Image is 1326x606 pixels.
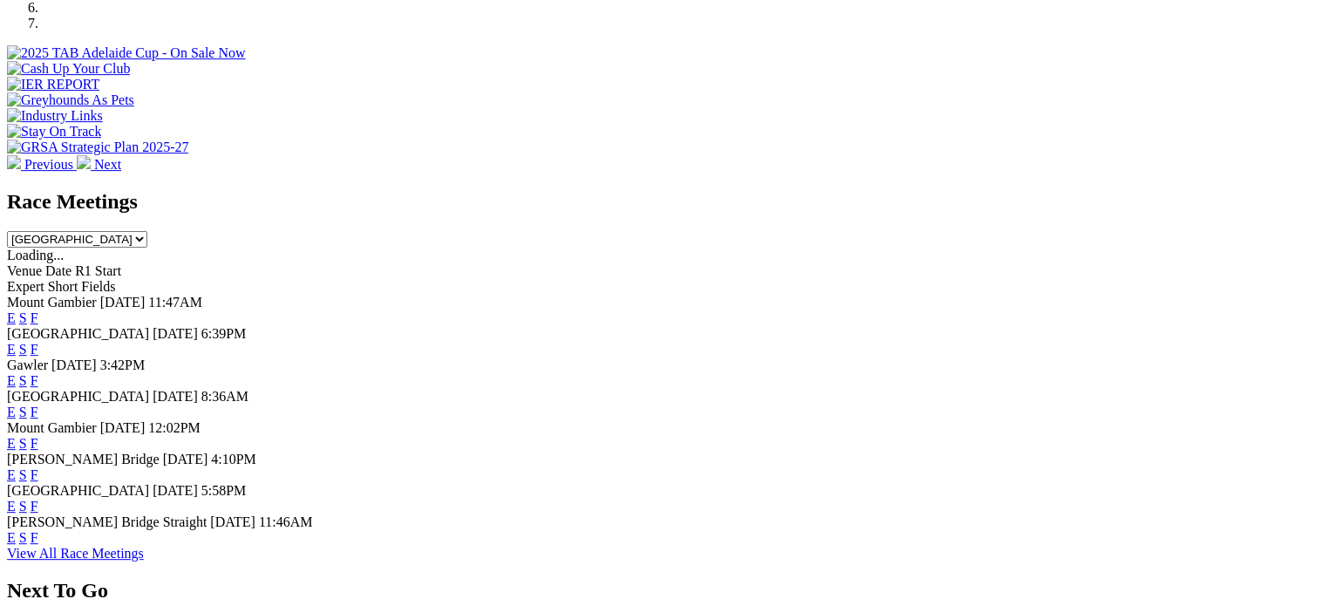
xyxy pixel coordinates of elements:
[7,45,246,61] img: 2025 TAB Adelaide Cup - On Sale Now
[201,389,248,404] span: 8:36AM
[7,467,16,482] a: E
[77,155,91,169] img: chevron-right-pager-white.svg
[7,310,16,325] a: E
[7,157,77,172] a: Previous
[7,357,48,372] span: Gawler
[7,420,97,435] span: Mount Gambier
[19,499,27,514] a: S
[7,61,130,77] img: Cash Up Your Club
[7,483,149,498] span: [GEOGRAPHIC_DATA]
[153,389,198,404] span: [DATE]
[7,124,101,140] img: Stay On Track
[19,530,27,545] a: S
[19,436,27,451] a: S
[7,530,16,545] a: E
[7,190,1319,214] h2: Race Meetings
[7,295,97,310] span: Mount Gambier
[19,373,27,388] a: S
[148,420,201,435] span: 12:02PM
[7,514,207,529] span: [PERSON_NAME] Bridge Straight
[211,452,256,466] span: 4:10PM
[7,389,149,404] span: [GEOGRAPHIC_DATA]
[7,373,16,388] a: E
[31,467,38,482] a: F
[31,436,38,451] a: F
[31,530,38,545] a: F
[51,357,97,372] span: [DATE]
[48,279,78,294] span: Short
[7,579,1319,603] h2: Next To Go
[148,295,202,310] span: 11:47AM
[77,157,121,172] a: Next
[19,467,27,482] a: S
[45,263,71,278] span: Date
[75,263,121,278] span: R1 Start
[24,157,73,172] span: Previous
[7,452,160,466] span: [PERSON_NAME] Bridge
[31,342,38,357] a: F
[31,405,38,419] a: F
[7,436,16,451] a: E
[7,92,134,108] img: Greyhounds As Pets
[259,514,313,529] span: 11:46AM
[153,326,198,341] span: [DATE]
[31,373,38,388] a: F
[31,310,38,325] a: F
[7,405,16,419] a: E
[7,248,64,262] span: Loading...
[7,326,149,341] span: [GEOGRAPHIC_DATA]
[100,420,146,435] span: [DATE]
[7,155,21,169] img: chevron-left-pager-white.svg
[81,279,115,294] span: Fields
[100,357,146,372] span: 3:42PM
[7,108,103,124] img: Industry Links
[7,77,99,92] img: IER REPORT
[153,483,198,498] span: [DATE]
[7,279,44,294] span: Expert
[19,405,27,419] a: S
[19,342,27,357] a: S
[31,499,38,514] a: F
[210,514,255,529] span: [DATE]
[7,263,42,278] span: Venue
[7,499,16,514] a: E
[201,326,247,341] span: 6:39PM
[7,342,16,357] a: E
[100,295,146,310] span: [DATE]
[7,546,144,561] a: View All Race Meetings
[94,157,121,172] span: Next
[201,483,247,498] span: 5:58PM
[163,452,208,466] span: [DATE]
[19,310,27,325] a: S
[7,140,188,155] img: GRSA Strategic Plan 2025-27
